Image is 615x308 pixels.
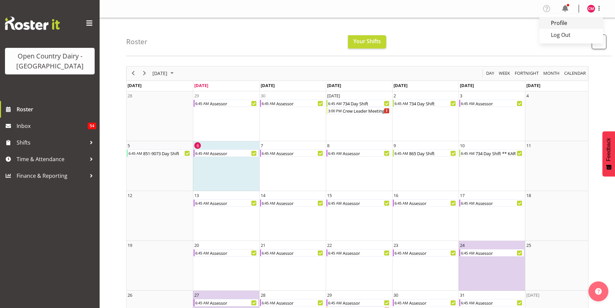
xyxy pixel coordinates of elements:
[514,69,539,77] span: Fortnight
[393,100,458,107] div: 734 Day Shift Begin From Thursday, October 2, 2025 at 6:45:00 AM GMT+13:00 Ends At Thursday, Octo...
[459,191,525,241] td: Friday, October 17, 2025
[392,91,459,141] td: Thursday, October 2, 2025
[460,82,474,88] span: [DATE]
[475,200,524,206] div: Assessor
[459,141,525,191] td: Friday, October 10, 2025
[460,292,465,298] div: 31
[128,192,132,199] div: 12
[17,104,96,114] span: Roster
[127,191,193,241] td: Sunday, October 12, 2025
[327,250,342,256] div: 6:45 AM
[194,249,258,257] div: Assessor Begin From Monday, October 20, 2025 at 6:45:00 AM GMT+13:00 Ends At Monday, October 20, ...
[151,69,177,77] button: October 2025
[326,141,392,191] td: Wednesday, October 8, 2025
[460,92,462,99] div: 3
[342,299,391,306] div: Assessor
[150,66,178,80] div: October 2025
[563,69,587,77] button: Month
[485,69,495,77] span: Day
[327,299,342,306] div: 6:45 AM
[193,91,259,141] td: Monday, September 29, 2025
[526,142,531,149] div: 11
[261,82,275,88] span: [DATE]
[276,250,324,256] div: Assessor
[539,17,603,29] a: Profile
[475,150,524,156] div: 734 Day Shift ** KAR 1pm-4.30pm**
[129,69,138,77] button: Previous
[261,192,265,199] div: 14
[408,200,457,206] div: Assessor
[459,150,524,157] div: 734 Day Shift ** KAR 1pm-4.30pm** Begin From Friday, October 10, 2025 at 6:45:00 AM GMT+13:00 End...
[259,91,326,141] td: Tuesday, September 30, 2025
[5,17,60,30] img: Rosterit website logo
[128,92,132,99] div: 28
[193,191,259,241] td: Monday, October 13, 2025
[459,241,525,291] td: Friday, October 24, 2025
[140,69,149,77] button: Next
[127,150,192,157] div: 851-9073 Day Shift Begin From Sunday, October 5, 2025 at 6:45:00 AM GMT+13:00 Ends At Sunday, Oct...
[259,141,326,191] td: Tuesday, October 7, 2025
[127,91,193,141] td: Sunday, September 28, 2025
[327,92,340,99] div: [DATE]
[209,250,258,256] div: Assessor
[526,82,540,88] span: [DATE]
[327,242,332,249] div: 22
[326,249,391,257] div: Assessor Begin From Wednesday, October 22, 2025 at 6:45:00 AM GMT+13:00 Ends At Wednesday, Octobe...
[260,100,325,107] div: Assessor Begin From Tuesday, September 30, 2025 at 6:45:00 AM GMT+13:00 Ends At Tuesday, Septembe...
[209,200,258,206] div: Assessor
[460,100,475,107] div: 6:45 AM
[394,142,396,149] div: 9
[260,299,325,306] div: Assessor Begin From Tuesday, October 28, 2025 at 6:45:00 AM GMT+13:00 Ends At Tuesday, October 28...
[194,82,208,88] span: [DATE]
[393,249,458,257] div: Assessor Begin From Thursday, October 23, 2025 at 6:45:00 AM GMT+13:00 Ends At Thursday, October ...
[394,292,398,298] div: 30
[393,299,458,306] div: Assessor Begin From Thursday, October 30, 2025 at 6:45:00 AM GMT+13:00 Ends At Thursday, October ...
[195,200,209,206] div: 6:45 AM
[261,250,276,256] div: 6:45 AM
[194,92,199,99] div: 29
[460,299,475,306] div: 6:45 AM
[408,100,457,107] div: 734 Day Shift
[276,100,324,107] div: Assessor
[326,100,391,107] div: 734 Day Shift Begin From Wednesday, October 1, 2025 at 6:45:00 AM GMT+13:00 Ends At Wednesday, Oc...
[209,100,258,107] div: Assessor
[209,299,258,306] div: Assessor
[342,107,391,114] div: Crew Leader Meeting
[525,91,591,141] td: Saturday, October 4, 2025
[88,123,96,129] span: 54
[392,191,459,241] td: Thursday, October 16, 2025
[459,299,524,306] div: Assessor Begin From Friday, October 31, 2025 at 6:45:00 AM GMT+13:00 Ends At Friday, October 31, ...
[17,138,86,148] span: Shifts
[142,150,191,156] div: 851-9073 Day Shift
[392,241,459,291] td: Thursday, October 23, 2025
[209,150,258,156] div: Assessor
[393,199,458,207] div: Assessor Begin From Thursday, October 16, 2025 at 6:45:00 AM GMT+13:00 Ends At Thursday, October ...
[460,142,465,149] div: 10
[542,69,561,77] button: Timeline Month
[259,241,326,291] td: Tuesday, October 21, 2025
[342,150,391,156] div: Assessor
[393,150,458,157] div: 865 Day Shift Begin From Thursday, October 9, 2025 at 6:45:00 AM GMT+13:00 Ends At Thursday, Octo...
[526,192,531,199] div: 18
[606,138,612,161] span: Feedback
[460,192,465,199] div: 17
[261,150,276,156] div: 6:45 AM
[128,292,132,298] div: 26
[194,199,258,207] div: Assessor Begin From Monday, October 13, 2025 at 6:45:00 AM GMT+13:00 Ends At Monday, October 13, ...
[194,242,199,249] div: 20
[327,100,342,107] div: 6:45 AM
[127,241,193,291] td: Sunday, October 19, 2025
[276,299,324,306] div: Assessor
[342,200,391,206] div: Assessor
[261,299,276,306] div: 6:45 AM
[17,154,86,164] span: Time & Attendance
[539,29,603,41] a: Log Out
[498,69,511,77] span: Week
[128,82,141,88] span: [DATE]
[194,292,199,298] div: 27
[12,51,88,71] div: Open Country Dairy - [GEOGRAPHIC_DATA]
[394,82,407,88] span: [DATE]
[260,249,325,257] div: Assessor Begin From Tuesday, October 21, 2025 at 6:45:00 AM GMT+13:00 Ends At Tuesday, October 21...
[326,150,391,157] div: Assessor Begin From Wednesday, October 8, 2025 at 6:45:00 AM GMT+13:00 Ends At Wednesday, October...
[139,66,150,80] div: next period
